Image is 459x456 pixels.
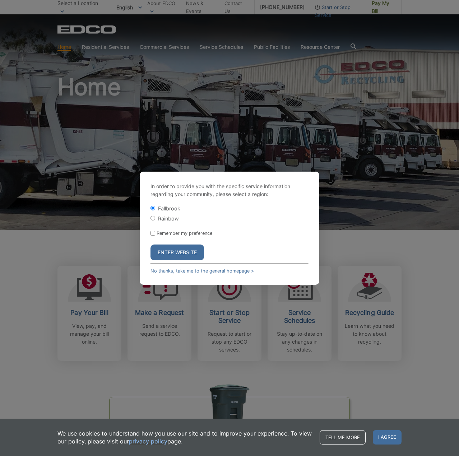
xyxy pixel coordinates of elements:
[157,231,212,236] label: Remember my preference
[150,182,309,198] p: In order to provide you with the specific service information regarding your community, please se...
[158,215,179,222] label: Rainbow
[150,268,254,274] a: No thanks, take me to the general homepage >
[150,245,204,260] button: Enter Website
[57,429,312,445] p: We use cookies to understand how you use our site and to improve your experience. To view our pol...
[129,437,167,445] a: privacy policy
[158,205,180,211] label: Fallbrook
[320,430,366,445] a: Tell me more
[373,430,402,445] span: I agree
